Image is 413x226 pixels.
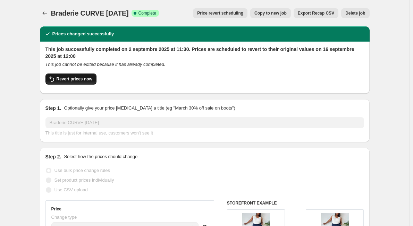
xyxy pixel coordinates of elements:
h6: STOREFRONT EXAMPLE [227,200,364,206]
span: Revert prices now [57,76,92,82]
span: Complete [138,10,156,16]
h3: Price [51,206,61,212]
h2: Step 1. [45,105,61,112]
button: Price revert scheduling [193,8,247,18]
span: Set product prices individually [54,177,114,183]
button: Revert prices now [45,73,96,85]
span: Delete job [345,10,365,16]
p: Optionally give your price [MEDICAL_DATA] a title (eg "March 30% off sale on boots") [64,105,235,112]
span: Use CSV upload [54,187,88,192]
h2: Step 2. [45,153,61,160]
h2: Prices changed successfully [52,31,114,37]
button: Copy to new job [250,8,291,18]
p: Select how the prices should change [64,153,137,160]
input: 30% off holiday sale [45,117,364,128]
span: Use bulk price change rules [54,168,110,173]
h2: This job successfully completed on 2 septembre 2025 at 11:30. Prices are scheduled to revert to t... [45,46,364,60]
button: Price change jobs [40,8,50,18]
span: Change type [51,215,77,220]
span: This title is just for internal use, customers won't see it [45,130,153,136]
button: Export Recap CSV [294,8,338,18]
span: Export Recap CSV [298,10,334,16]
button: Delete job [341,8,369,18]
span: Price revert scheduling [197,10,243,16]
i: This job cannot be edited because it has already completed. [45,62,166,67]
span: Braderie CURVE [DATE] [51,9,129,17]
span: Copy to new job [254,10,287,16]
